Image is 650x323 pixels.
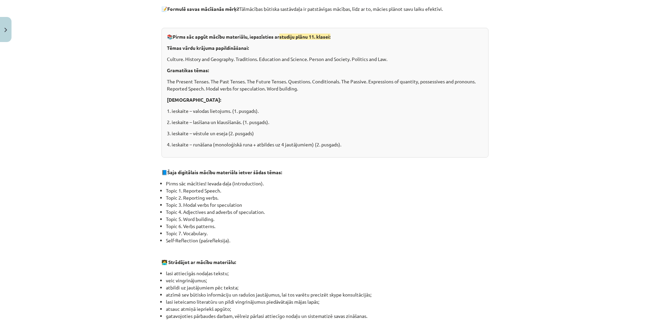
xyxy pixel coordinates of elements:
[166,312,489,320] li: gatavojoties pārbaudes darbam, vēlreiz pārlasi attiecīgo nodaļu un sistematizē savas zināšanas.
[166,305,489,312] li: atsauc atmiņā iepriekš apgūto;
[161,5,489,13] p: 📝 Tālmācības būtiska sastāvdaļa ir patstāvīgas mācības, līdz ar to, mācies plānot savu laiku efek...
[167,33,483,40] p: 📚
[166,201,489,208] li: Topic 3. Modal verbs for speculation
[167,78,483,92] p: The Present Tenses. The Past Tenses. The Future Tenses. Questions. Conditionals. The Passive. Exp...
[167,141,483,148] p: 4. ieskaite – runāšana (monoloģiskā runa + atbildes uz 4 jautājumiem) (2. pusgads).
[161,169,489,176] p: 📘
[166,180,489,187] li: Pirms sāc mācīties! Ievada daļa (introduction).
[167,45,249,51] strong: Tēmas vārdu krājuma papildināšanai:
[166,291,489,298] li: atzīmē sev būtisko informāciju un radušos jautājumus, lai tos varētu precizēt skype konsultācijās;
[166,216,489,223] li: Topic 5. Word building.
[167,6,239,12] strong: Formulē savas mācīšanās mērķi!
[279,34,330,40] span: studiju plānu 11. klasei:
[166,223,489,230] li: Topic 6. Verbs patterns.
[167,97,221,103] strong: [DEMOGRAPHIC_DATA]:
[161,259,236,265] strong: 🧑‍💻 Strādājot ar mācību materiālu:
[166,298,489,305] li: lasi ieteicamo literatūru un pildi vingrinājumus piedāvātajās mājas lapās;
[166,237,489,244] li: Self-Reflection (pašrefleksija).
[166,194,489,201] li: Topic 2. Reporting verbs.
[167,56,483,63] p: Culture. History and Geography. Traditions. Education and Science. Person and Society. Politics a...
[166,187,489,194] li: Topic 1. Reported Speech.
[166,270,489,277] li: lasi attiecīgās nodaļas tekstu;
[167,67,209,73] strong: Gramatikas tēmas:
[167,130,483,137] p: 3. ieskaite – vēstule un eseja (2. pusgads)
[166,277,489,284] li: veic vingrinājumus;
[167,107,483,115] p: 1. ieskaite – valodas lietojums. (1. pusgads).
[4,28,7,32] img: icon-close-lesson-0947bae3869378f0d4975bcd49f059093ad1ed9edebbc8119c70593378902aed.svg
[166,230,489,237] li: Topic 7. Vocabulary.
[166,208,489,216] li: Topic 4. Adjectives and adverbs of speculation.
[166,284,489,291] li: atbildi uz jautājumiem pēc teksta;
[167,119,483,126] p: 2. ieskaite – lasīšana un klausīšanās. (1. pusgads).
[173,34,330,40] strong: Pirms sāc apgūt mācību materiālu, iepazīsties ar
[167,169,282,175] strong: Šaja digitālais mācību materiāls ietver šādas tēmas:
